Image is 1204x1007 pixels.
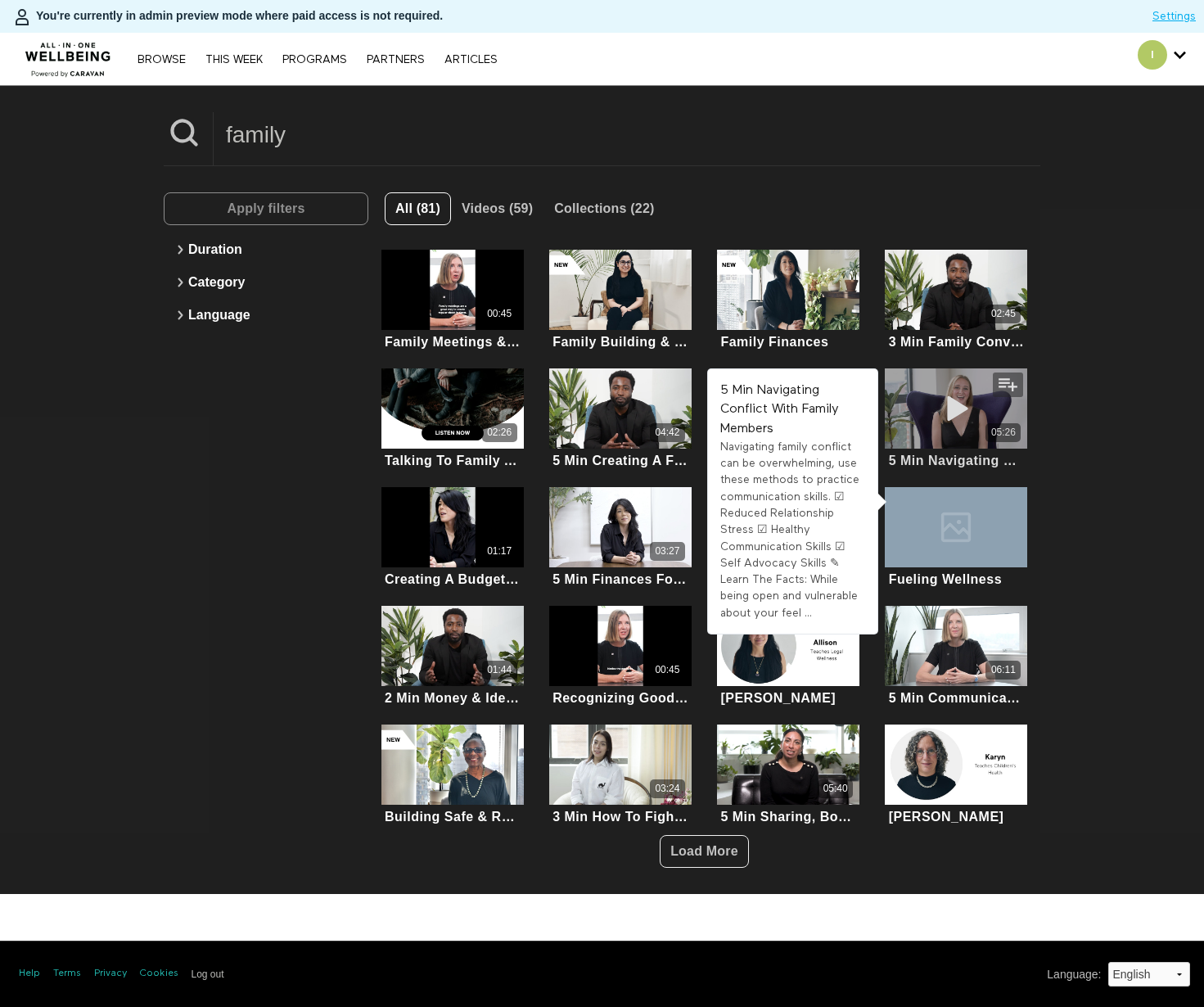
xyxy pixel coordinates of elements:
[19,30,118,79] img: CARAVAN
[1125,33,1198,85] div: Secondary
[552,571,688,587] div: 5 Min Finances For Starting A Family
[885,487,1027,589] a: Fueling WellnessFueling Wellness
[172,266,360,299] button: Category
[385,192,451,225] button: All (81)
[140,967,178,981] a: Cookies
[885,250,1027,352] a: 3 Min Family Conversations About Finances02:453 Min Family Conversations About Finances
[192,969,224,980] input: Log out
[381,725,524,827] a: Building Safe & Resilient FamiliesBuilding Safe & Resilient Families
[462,201,533,215] span: Videos (59)
[385,690,520,706] div: 2 Min Money & Identity
[129,51,506,67] nav: Primary
[385,571,520,587] div: Creating A Budget For Starting A Family (Highlight)
[552,809,688,824] div: 3 Min How To Fight Right
[655,544,679,558] div: 03:27
[885,368,1027,471] a: 5 Min Navigating Conflict With Family Members05:265 Min Navigating Conflict With Family Members
[1152,8,1196,25] a: Settings
[395,201,440,215] span: All (81)
[717,606,859,708] a: Allison[PERSON_NAME]
[487,544,512,558] div: 01:17
[549,368,692,471] a: 5 Min Creating A Family Financial Plan04:425 Min Creating A Family Financial Plan
[889,453,1024,468] div: 5 Min Navigating Conflict With Family Members
[487,426,512,440] div: 02:26
[385,334,520,350] div: Family Meetings & Communication (Highlight)
[655,782,679,796] div: 03:24
[381,368,524,471] a: Talking To Family About Your Diabetes Diagnosis (Audio)02:26Talking To Family About Your [MEDICAL...
[549,606,692,708] a: Recognizing Good To Communicate Better (Highlight)00:45Recognizing Good To Communicate Better (Hi...
[889,690,1024,706] div: 5 Min Communication Tips For Busy Families
[885,725,1027,827] a: Karyn[PERSON_NAME]
[720,384,839,435] strong: 5 Min Navigating Conflict With Family Members
[129,54,194,65] a: Browse
[655,663,679,677] div: 00:45
[358,54,433,65] a: PARTNERS
[720,809,855,824] div: 5 Min Sharing, Borrowing, & Lending Money Respectfully
[991,307,1016,321] div: 02:45
[1047,966,1101,983] label: Language :
[19,967,40,981] a: Help
[670,844,738,858] span: Load More
[381,487,524,589] a: Creating A Budget For Starting A Family (Highlight)01:17Creating A Budget For Starting A Family (...
[823,782,848,796] div: 05:40
[172,299,360,332] button: Language
[660,835,749,868] button: Load More
[451,192,543,225] button: Videos (59)
[436,54,506,65] a: ARTICLES
[274,54,355,65] a: PROGRAMS
[381,250,524,352] a: Family Meetings & Communication (Highlight)00:45Family Meetings & Communication (Highlight)
[197,54,271,65] a: THIS WEEK
[549,250,692,352] a: Family Building & Reproductive TransitionsFamily Building & Reproductive Transitions
[885,606,1027,708] a: 5 Min Communication Tips For Busy Families06:115 Min Communication Tips For Busy Families
[385,809,520,824] div: Building Safe & Resilient Families
[991,663,1016,677] div: 06:11
[552,690,688,706] div: Recognizing Good To Communicate Better (Highlight)
[552,334,688,350] div: Family Building & Reproductive Transitions
[554,201,654,215] span: Collections (22)
[543,192,665,225] button: Collections (22)
[53,967,81,981] a: Terms
[720,439,865,621] div: Navigating family conflict can be overwhelming, use these methods to practice communication skill...
[720,690,836,706] div: [PERSON_NAME]
[717,725,859,827] a: 5 Min Sharing, Borrowing, & Lending Money Respectfully05:405 Min Sharing, Borrowing, & Lending Mo...
[385,453,520,468] div: Talking To Family About Your [MEDICAL_DATA] Diagnosis (Audio)
[12,7,32,27] img: person-bdfc0eaa9744423c596e6e1c01710c89950b1dff7c83b5d61d716cfd8139584f.svg
[991,426,1016,440] div: 05:26
[720,334,828,350] div: Family Finances
[993,373,1023,397] button: Add to my list
[487,307,512,321] div: 00:45
[214,112,1040,157] input: Search
[889,809,1004,824] div: [PERSON_NAME]
[381,606,524,708] a: 2 Min Money & Identity01:442 Min Money & Identity
[889,571,1002,587] div: Fueling Wellness
[717,250,859,352] a: Family FinancesFamily Finances
[172,233,360,266] button: Duration
[549,487,692,589] a: 5 Min Finances For Starting A Family03:275 Min Finances For Starting A Family
[655,426,679,440] div: 04:42
[549,725,692,827] a: 3 Min How To Fight Right03:243 Min How To Fight Right
[487,663,512,677] div: 01:44
[94,967,127,981] a: Privacy
[552,453,688,468] div: 5 Min Creating A Family Financial Plan
[889,334,1024,350] div: 3 Min Family Conversations About Finances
